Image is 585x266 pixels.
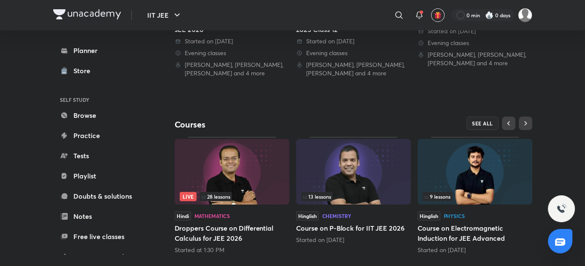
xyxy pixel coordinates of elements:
[472,120,493,126] span: SEE ALL
[556,204,566,214] img: ttu
[485,11,493,19] img: streak
[418,139,532,205] img: Thumbnail
[53,42,151,59] a: Planner
[296,236,411,244] div: Started on Aug 29
[418,246,532,254] div: Started on Aug 18
[423,192,527,201] div: left
[296,137,411,244] div: Course on P-Block for IIT JEE 2026
[175,246,289,254] div: Started at 1:30 PM
[175,49,289,57] div: Evening classes
[53,9,121,19] img: Company Logo
[53,127,151,144] a: Practice
[142,7,187,24] button: IIT JEE
[53,208,151,225] a: Notes
[296,61,411,77] div: Kailash Sharma, Sachin Rana, Brijesh Jindal and 4 more
[202,194,230,199] span: 28 lessons
[180,192,284,201] div: infocontainer
[418,27,532,35] div: Started on 29 Apr 2025
[175,223,289,243] h5: Droppers Course on Differential Calculus for JEE 2026
[322,213,351,218] div: Chemistry
[418,137,532,254] div: Course on Electromagnetic Induction for JEE Advanced
[53,248,151,265] a: 1:1 Live mentorship
[53,147,151,164] a: Tests
[53,188,151,205] a: Doubts & solutions
[423,192,527,201] div: infosection
[194,213,230,218] div: Mathematics
[180,192,197,201] span: Live
[175,61,289,77] div: Kailash Sharma, Sachin Rana, Brijesh Jindal and 4 more
[53,9,121,21] a: Company Logo
[301,192,406,201] div: infocontainer
[180,192,284,201] div: left
[434,11,442,19] img: avatar
[444,213,465,218] div: Physics
[175,37,289,45] div: Started on 15 Apr 2024
[424,194,450,199] span: 9 lessons
[518,8,532,22] img: Vijay
[423,192,527,201] div: infocontainer
[73,66,95,76] div: Store
[53,93,151,107] h6: SELF STUDY
[53,168,151,184] a: Playlist
[53,62,151,79] a: Store
[418,51,532,67] div: Vineet Loomba, Brijesh Jindal, Piyush Maheshwari and 4 more
[53,107,151,124] a: Browse
[466,117,499,130] button: SEE ALL
[175,137,289,254] div: Droppers Course on Differential Calculus for JEE 2026
[296,37,411,45] div: Started on 1 Feb 2024
[296,223,411,233] h5: Course on P-Block for IIT JEE 2026
[301,192,406,201] div: infosection
[431,8,445,22] button: avatar
[296,49,411,57] div: Evening classes
[180,192,284,201] div: infosection
[418,223,532,243] h5: Course on Electromagnetic Induction for JEE Advanced
[296,211,319,221] span: Hinglish
[53,228,151,245] a: Free live classes
[175,211,191,221] span: Hindi
[303,194,331,199] span: 13 lessons
[296,139,411,205] img: Thumbnail
[175,139,289,205] img: Thumbnail
[301,192,406,201] div: left
[175,119,353,130] h4: Courses
[418,211,440,221] span: Hinglish
[418,39,532,47] div: Evening classes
